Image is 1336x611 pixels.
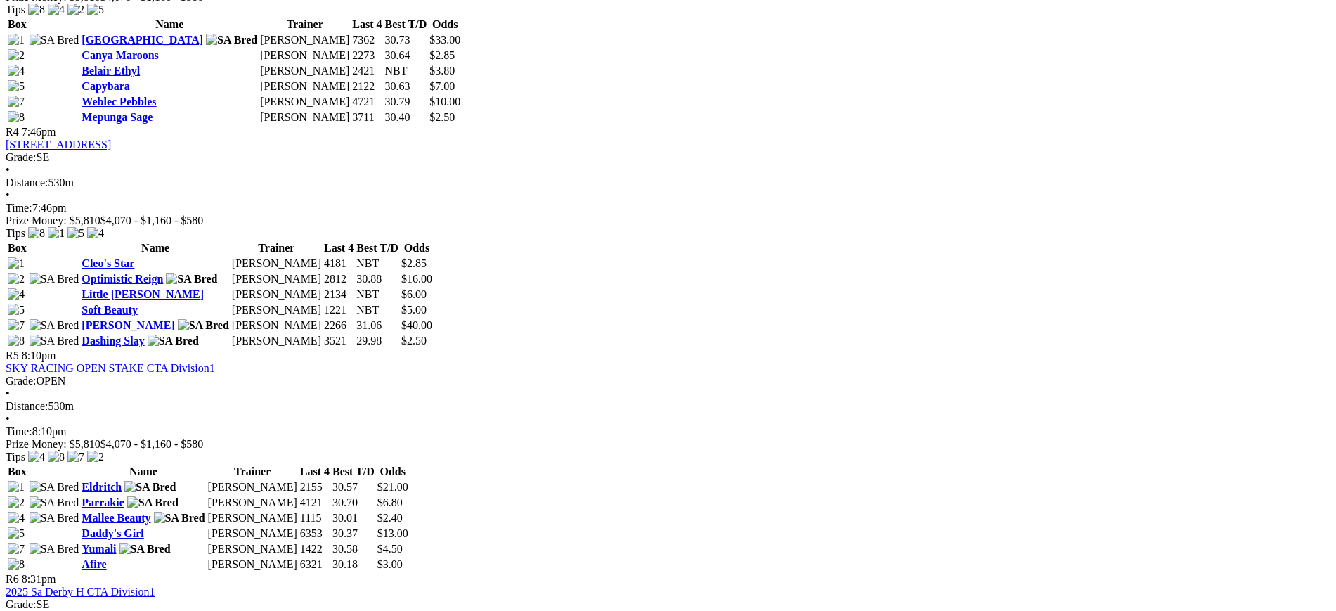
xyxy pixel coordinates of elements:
td: 30.64 [384,49,428,63]
span: $4.50 [377,543,403,555]
span: $5.00 [401,304,427,316]
img: 7 [67,451,84,463]
td: 2266 [323,319,354,333]
a: Yumali [82,543,116,555]
span: $16.00 [401,273,432,285]
td: 1221 [323,303,354,317]
img: 8 [48,451,65,463]
td: 30.37 [332,527,375,541]
img: SA Bred [119,543,171,555]
span: $33.00 [429,34,460,46]
span: R6 [6,573,19,585]
a: Weblec Pebbles [82,96,156,108]
img: 4 [87,227,104,240]
td: [PERSON_NAME] [207,558,298,572]
td: 30.57 [332,480,375,494]
td: 29.98 [356,334,399,348]
a: Canya Maroons [82,49,159,61]
img: SA Bred [178,319,229,332]
span: $3.80 [429,65,455,77]
span: Box [8,242,27,254]
img: 4 [48,4,65,16]
img: 1 [8,34,25,46]
a: 2025 Sa Derby H CTA Division1 [6,586,155,598]
a: Mallee Beauty [82,512,150,524]
img: SA Bred [30,273,79,285]
img: 4 [8,65,25,77]
td: [PERSON_NAME] [259,79,350,94]
td: 2155 [299,480,330,494]
th: Name [81,465,205,479]
img: 7 [8,319,25,332]
img: 2 [67,4,84,16]
td: [PERSON_NAME] [207,496,298,510]
th: Best T/D [384,18,428,32]
img: SA Bred [30,319,79,332]
span: $6.80 [377,496,403,508]
img: 4 [8,512,25,525]
a: Dashing Slay [82,335,144,347]
span: Grade: [6,375,37,387]
td: 1422 [299,542,330,556]
td: 2134 [323,288,354,302]
td: 2273 [351,49,382,63]
img: 7 [8,543,25,555]
img: 5 [87,4,104,16]
span: Tips [6,4,25,15]
img: SA Bred [154,512,205,525]
th: Name [81,241,230,255]
th: Odds [401,241,433,255]
td: [PERSON_NAME] [231,319,322,333]
img: SA Bred [30,543,79,555]
td: 30.79 [384,95,428,109]
img: SA Bred [148,335,199,347]
span: Tips [6,227,25,239]
span: $2.85 [401,257,427,269]
span: R4 [6,126,19,138]
img: 4 [8,288,25,301]
th: Trainer [207,465,298,479]
img: 1 [48,227,65,240]
td: 30.70 [332,496,375,510]
img: 8 [28,4,45,16]
td: 30.58 [332,542,375,556]
img: SA Bred [127,496,179,509]
td: NBT [356,303,399,317]
td: [PERSON_NAME] [231,303,322,317]
span: $10.00 [429,96,460,108]
td: 4181 [323,257,354,271]
td: 6321 [299,558,330,572]
img: 5 [8,527,25,540]
td: 1115 [299,511,330,525]
img: 2 [8,273,25,285]
div: Prize Money: $5,810 [6,214,1330,227]
a: Capybara [82,80,129,92]
td: [PERSON_NAME] [207,542,298,556]
img: 4 [28,451,45,463]
span: 8:31pm [22,573,56,585]
span: $4,070 - $1,160 - $580 [100,214,204,226]
img: 5 [67,227,84,240]
a: Mepunga Sage [82,111,153,123]
span: • [6,164,10,176]
td: 2122 [351,79,382,94]
th: Last 4 [299,465,330,479]
td: 4121 [299,496,330,510]
td: 31.06 [356,319,399,333]
span: $40.00 [401,319,432,331]
img: SA Bred [30,481,79,494]
td: [PERSON_NAME] [207,511,298,525]
img: SA Bred [30,34,79,46]
td: 30.40 [384,110,428,124]
td: [PERSON_NAME] [259,49,350,63]
td: 3711 [351,110,382,124]
div: 530m [6,400,1330,413]
td: 30.01 [332,511,375,525]
img: 2 [87,451,104,463]
a: Eldritch [82,481,122,493]
img: 7 [8,96,25,108]
span: $2.50 [401,335,427,347]
a: SKY RACING OPEN STAKE CTA Division1 [6,362,215,374]
span: R5 [6,349,19,361]
a: Belair Ethyl [82,65,140,77]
